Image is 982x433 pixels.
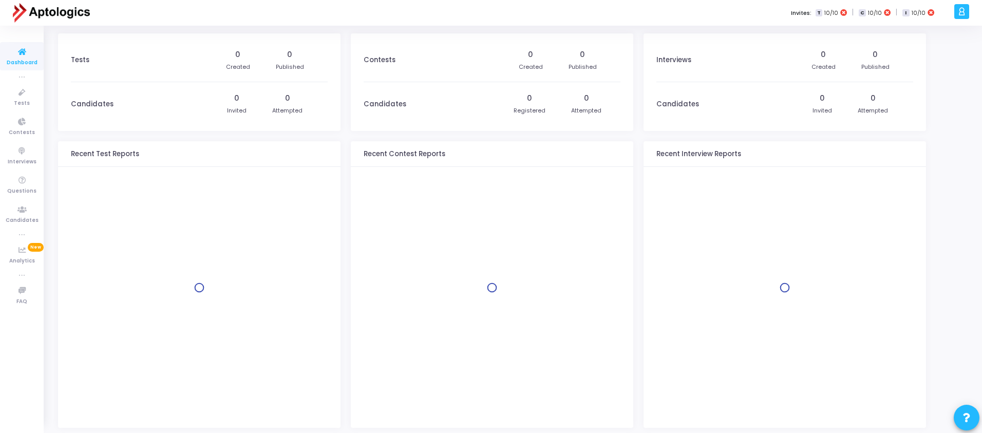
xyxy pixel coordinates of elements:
span: | [896,7,897,18]
div: Published [569,63,597,71]
div: Created [226,63,250,71]
span: New [28,243,44,252]
div: 0 [873,49,878,60]
div: Published [861,63,890,71]
div: Created [811,63,836,71]
span: FAQ [16,297,27,306]
div: 0 [234,93,239,104]
div: 0 [580,49,585,60]
div: 0 [235,49,240,60]
div: 0 [820,93,825,104]
h3: Contests [364,56,395,64]
div: Attempted [272,106,303,115]
span: T [816,9,822,17]
span: 10/10 [868,9,882,17]
div: 0 [285,93,290,104]
div: Registered [514,106,545,115]
div: 0 [287,49,292,60]
div: Created [519,63,543,71]
span: I [902,9,909,17]
span: Candidates [6,216,39,225]
span: Analytics [9,257,35,266]
span: 10/10 [824,9,838,17]
img: logo [13,3,90,23]
span: Interviews [8,158,36,166]
div: 0 [584,93,589,104]
h3: Tests [71,56,89,64]
div: Invited [227,106,247,115]
span: Contests [9,128,35,137]
span: C [859,9,865,17]
span: 10/10 [912,9,926,17]
h3: Candidates [71,100,114,108]
h3: Recent Contest Reports [364,150,445,158]
div: 0 [527,93,532,104]
h3: Candidates [656,100,699,108]
div: 0 [528,49,533,60]
h3: Recent Test Reports [71,150,139,158]
h3: Recent Interview Reports [656,150,741,158]
div: 0 [821,49,826,60]
div: Attempted [858,106,888,115]
div: Attempted [571,106,601,115]
h3: Interviews [656,56,691,64]
h3: Candidates [364,100,406,108]
label: Invites: [791,9,811,17]
div: Published [276,63,304,71]
div: 0 [871,93,876,104]
span: | [852,7,854,18]
div: Invited [813,106,832,115]
span: Dashboard [7,59,37,67]
span: Questions [7,187,36,196]
span: Tests [14,99,30,108]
